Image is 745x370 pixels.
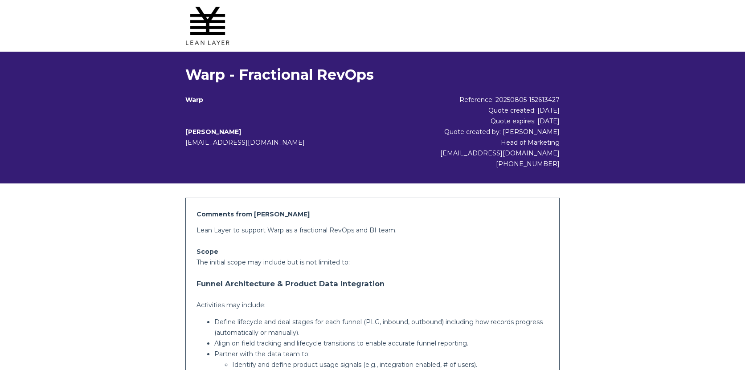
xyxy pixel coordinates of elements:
[440,128,560,168] span: Quote created by: [PERSON_NAME] Head of Marketing [EMAIL_ADDRESS][DOMAIN_NAME] [PHONE_NUMBER]
[196,225,548,236] p: Lean Layer to support Warp as a fractional RevOps and BI team.
[185,96,203,104] b: Warp
[214,317,548,338] p: Define lifecycle and deal stages for each funnel (PLG, inbound, outbound) including how records p...
[391,105,560,116] div: Quote created: [DATE]
[391,116,560,126] div: Quote expires: [DATE]
[214,338,548,349] p: Align on field tracking and lifecycle transitions to enable accurate funnel reporting.
[196,300,548,310] p: Activities may include:
[196,275,548,293] h3: Funnel Architecture & Product Data Integration
[185,128,241,136] b: [PERSON_NAME]
[185,138,305,146] span: [EMAIL_ADDRESS][DOMAIN_NAME]
[391,94,560,105] div: Reference: 20250805-152613427
[214,349,548,359] p: Partner with the data team to:
[185,66,559,84] h1: Warp - Fractional RevOps
[232,359,548,370] p: Identify and define product usage signals (e.g., integration enabled, # of users).
[196,257,548,268] p: The initial scope may include but is not limited to:
[185,4,230,48] img: Lean Layer
[196,248,218,256] strong: Scope
[196,209,548,220] h2: Comments from [PERSON_NAME]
